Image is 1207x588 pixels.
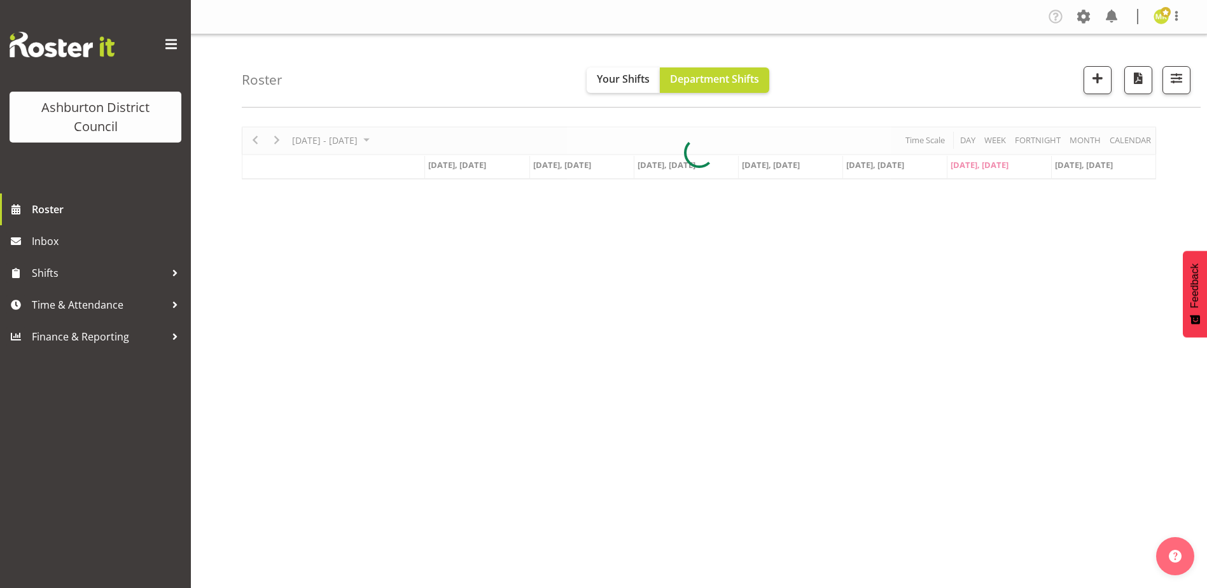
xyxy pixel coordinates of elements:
div: Ashburton District Council [22,98,169,136]
img: megan-rutter11915.jpg [1154,9,1169,24]
button: Filter Shifts [1162,66,1190,94]
button: Download a PDF of the roster according to the set date range. [1124,66,1152,94]
span: Department Shifts [670,72,759,86]
span: Time & Attendance [32,295,165,314]
span: Inbox [32,232,185,251]
img: help-xxl-2.png [1169,550,1182,563]
button: Feedback - Show survey [1183,251,1207,337]
button: Your Shifts [587,67,660,93]
button: Add a new shift [1084,66,1112,94]
span: Roster [32,200,185,219]
button: Department Shifts [660,67,769,93]
span: Feedback [1189,263,1201,308]
span: Finance & Reporting [32,327,165,346]
span: Your Shifts [597,72,650,86]
span: Shifts [32,263,165,283]
img: Rosterit website logo [10,32,115,57]
h4: Roster [242,73,283,87]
